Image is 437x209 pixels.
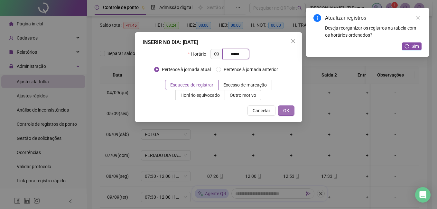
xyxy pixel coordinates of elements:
[325,14,422,22] div: Atualizar registros
[230,93,256,98] span: Outro motivo
[404,44,409,49] span: reload
[188,49,210,59] label: Horário
[143,39,294,46] div: INSERIR NO DIA : [DATE]
[181,93,220,98] span: Horário equivocado
[325,24,422,39] div: Deseja reorganizar os registros na tabela com os horários ordenados?
[291,39,296,44] span: close
[313,14,321,22] span: info-circle
[223,82,267,87] span: Excesso de marcação
[253,107,270,114] span: Cancelar
[415,187,431,203] div: Open Intercom Messenger
[412,43,419,50] span: Sim
[214,52,219,56] span: clock-circle
[247,105,275,116] button: Cancelar
[170,82,213,87] span: Esqueceu de registrar
[288,36,298,46] button: Close
[402,42,422,50] button: Sim
[414,14,422,21] a: Close
[416,15,420,20] span: close
[278,105,294,116] button: OK
[159,66,213,73] span: Pertence à jornada atual
[221,66,281,73] span: Pertence à jornada anterior
[283,107,289,114] span: OK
